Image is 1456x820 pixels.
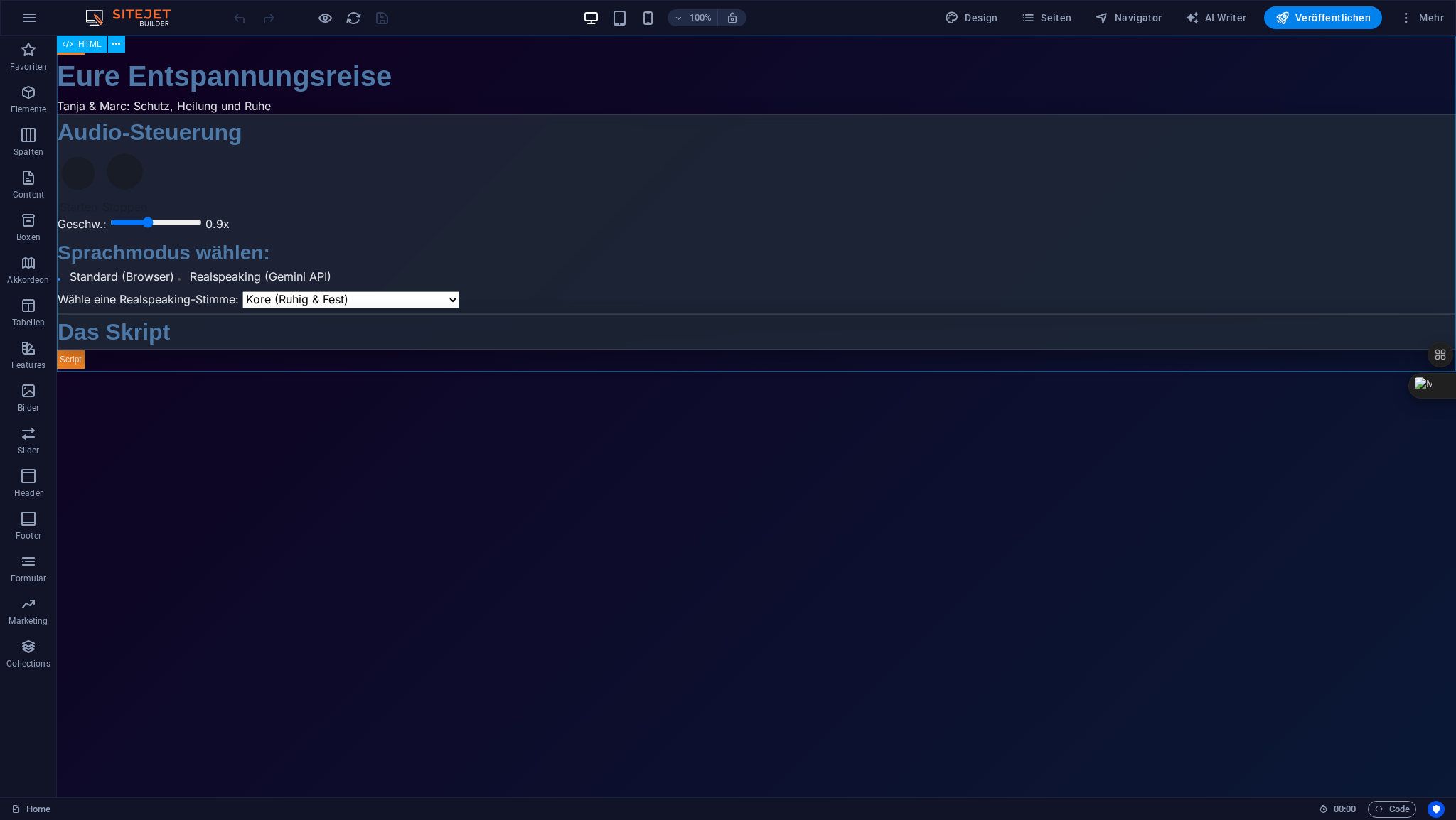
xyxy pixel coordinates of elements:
button: Veröffentlichen [1264,6,1382,29]
button: Seiten [1015,6,1078,29]
button: Usercentrics [1428,801,1445,818]
span: Veröffentlichen [1275,11,1371,25]
span: Seiten [1021,11,1072,25]
button: Design [939,6,1004,29]
span: Code [1374,801,1410,818]
button: Navigator [1089,6,1168,29]
i: Bei Größenänderung Zoomstufe automatisch an das gewählte Gerät anpassen. [726,11,739,24]
div: Design (Strg+Alt+Y) [939,6,1004,29]
h6: 100% [689,9,712,26]
span: AI Writer [1185,11,1247,25]
button: Mehr [1393,6,1450,29]
button: AI Writer [1179,6,1253,29]
span: Mehr [1399,11,1444,25]
h6: Session-Zeit [1319,801,1356,818]
button: 100% [668,9,718,26]
button: reload [345,9,362,26]
span: : [1344,804,1346,814]
i: Seite neu laden [346,10,362,26]
button: Code [1368,801,1416,818]
span: Design [945,11,998,25]
span: 00 00 [1334,801,1356,818]
span: Navigator [1095,11,1162,25]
